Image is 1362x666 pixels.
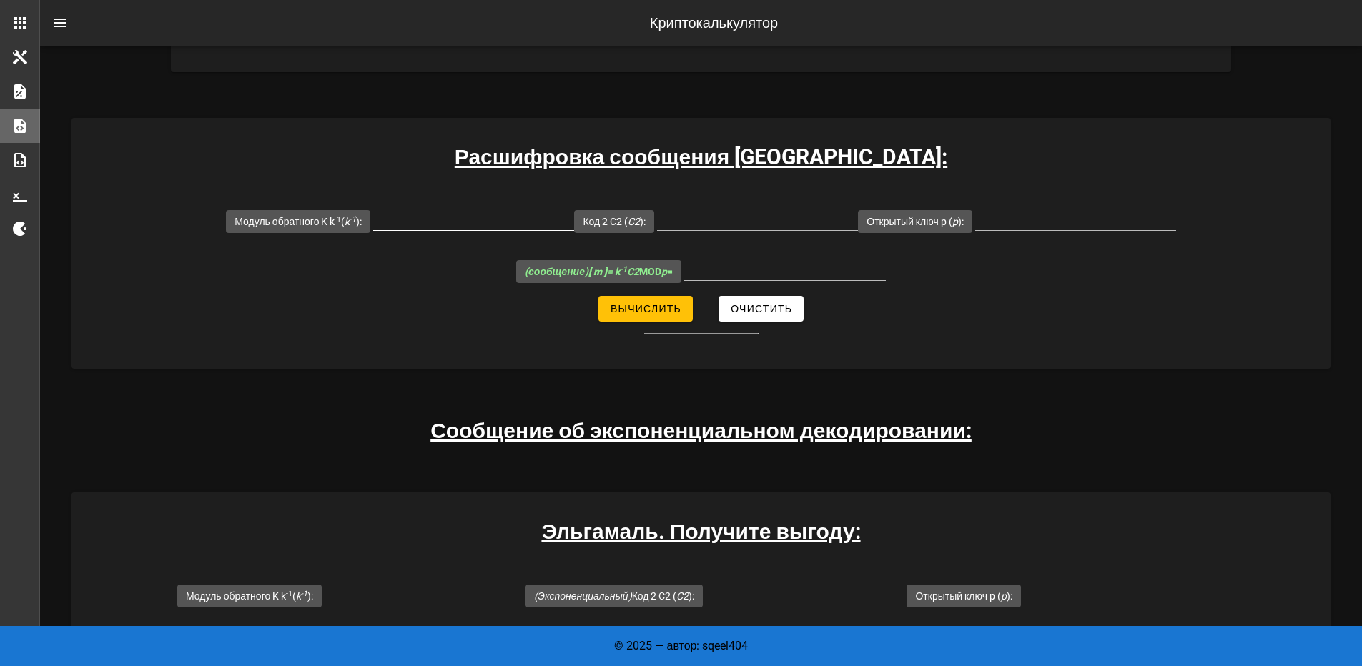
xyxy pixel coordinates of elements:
ya-tr-span: (сообщение) [525,266,588,277]
ya-tr-span: ): [640,216,646,227]
ya-tr-span: ): [958,216,964,227]
ya-tr-span: ( [341,216,345,227]
ya-tr-span: p [1001,590,1007,602]
ya-tr-span: = k [607,266,620,277]
ya-tr-span: Код 2 C2 ( [583,216,628,227]
ya-tr-span: Модуль обратного K k [235,216,335,227]
ya-tr-span: Эльгамаль. Получите выгоду: [541,519,860,544]
ya-tr-span: ): [1007,590,1012,602]
ya-tr-span: k [345,216,350,227]
ya-tr-span: -1 [335,214,341,224]
ya-tr-span: Модуль обратного K k [186,590,286,602]
ya-tr-span: Код 2 C2 ( [632,590,677,602]
ya-tr-span: C2 [676,590,689,602]
ya-tr-span: Сообщение об экспоненциальном декодировании: [430,418,972,443]
ya-tr-span: [ m ] [588,266,607,277]
ya-tr-span: C2 [627,266,639,277]
span: Вычислить [610,303,681,314]
ya-tr-span: ): [689,590,694,602]
ya-tr-span: p [952,216,958,227]
ya-tr-span: ( [292,590,296,602]
ya-tr-span: k [296,590,301,602]
button: Очистить [719,296,804,322]
ya-tr-span: Расшифровка сообщения [GEOGRAPHIC_DATA]: [455,144,947,169]
ya-tr-span: (Экспоненциальный) [534,590,631,602]
span: Очистить [730,303,792,314]
ya-tr-span: p [661,266,667,277]
ya-tr-span: -1 [301,589,307,598]
ya-tr-span: Криптокалькулятор [650,14,778,31]
button: Вычислить [598,296,693,322]
ya-tr-span: © 2025 — автор: sqeel404 [614,639,749,652]
ya-tr-span: -1 [350,214,356,224]
ya-tr-span: ): [307,590,313,602]
button: навигация-меню-переключение [43,6,77,40]
ya-tr-span: ): [356,216,362,227]
ya-tr-span: -1 [286,589,292,598]
ya-tr-span: -1 [620,264,627,274]
ya-tr-span: = [667,266,673,277]
ya-tr-span: MOD [639,266,661,277]
ya-tr-span: Открытый ключ p ( [867,216,952,227]
ya-tr-span: Открытый ключ p ( [915,590,1001,602]
ya-tr-span: C2 [628,216,640,227]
